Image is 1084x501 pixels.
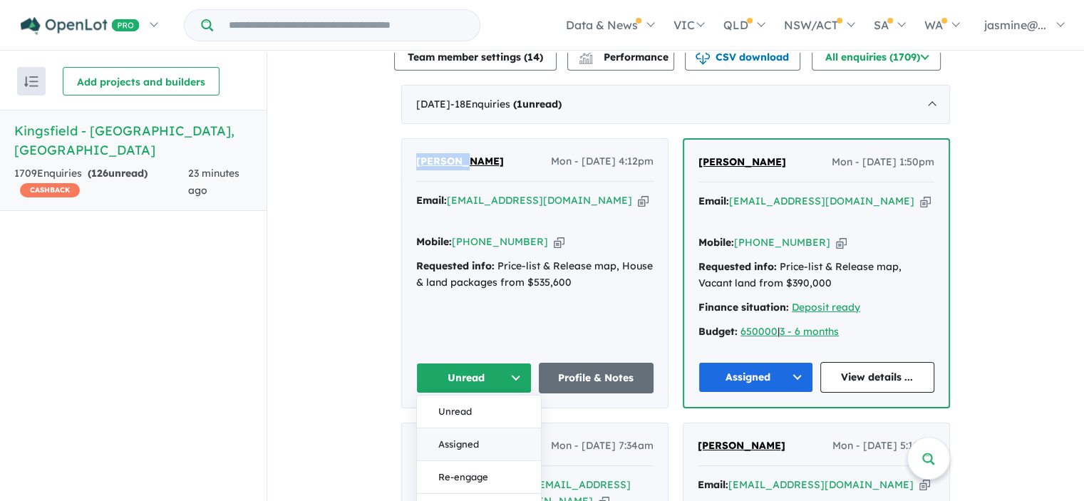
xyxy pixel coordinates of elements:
button: Unread [416,363,532,393]
span: 14 [527,51,540,63]
button: Re-engage [417,461,541,494]
span: [PERSON_NAME] [416,155,504,167]
span: Mon - [DATE] 4:12pm [551,153,654,170]
span: 23 minutes ago [188,167,239,197]
strong: Requested info: [416,259,495,272]
span: Mon - [DATE] 1:50pm [832,154,934,171]
strong: Email: [416,194,447,207]
div: Price-list & Release map, House & land packages from $535,600 [416,258,654,292]
img: sort.svg [24,76,38,87]
strong: Budget: [698,325,738,338]
a: [PERSON_NAME] [698,154,786,171]
img: bar-chart.svg [579,55,593,64]
button: Assigned [417,428,541,461]
span: 1 [517,98,522,110]
button: All enquiries (1709) [812,42,941,71]
strong: Email: [698,195,729,207]
span: [PERSON_NAME] [698,439,785,452]
a: [PERSON_NAME] [416,153,504,170]
strong: Mobile: [698,236,734,249]
a: Deposit ready [792,301,860,314]
button: Copy [554,234,564,249]
strong: ( unread) [513,98,562,110]
span: jasmine@... [984,18,1046,32]
span: [PERSON_NAME] [698,155,786,168]
button: Team member settings (14) [394,42,557,71]
img: Openlot PRO Logo White [21,17,140,35]
button: Copy [920,194,931,209]
input: Try estate name, suburb, builder or developer [216,10,477,41]
button: Assigned [698,362,813,393]
div: [DATE] [401,85,950,125]
strong: Finance situation: [698,301,789,314]
button: Copy [919,477,930,492]
span: CASHBACK [20,183,80,197]
a: [EMAIL_ADDRESS][DOMAIN_NAME] [728,478,914,491]
a: [PHONE_NUMBER] [452,235,548,248]
a: [EMAIL_ADDRESS][DOMAIN_NAME] [729,195,914,207]
strong: Requested info: [698,260,777,273]
button: Copy [638,193,649,208]
button: Copy [836,235,847,250]
strong: Mobile: [416,235,452,248]
div: | [698,324,934,341]
button: Add projects and builders [63,67,220,95]
button: Performance [567,42,674,71]
a: Profile & Notes [539,363,654,393]
div: 1709 Enquir ies [14,165,188,200]
button: Unread [417,396,541,428]
span: Mon - [DATE] 7:34am [551,438,654,455]
a: View details ... [820,362,935,393]
a: [PERSON_NAME] [698,438,785,455]
span: - 18 Enquir ies [450,98,562,110]
a: 650000 [740,325,778,338]
a: [PHONE_NUMBER] [734,236,830,249]
span: Mon - [DATE] 5:10am [832,438,935,455]
h5: Kingsfield - [GEOGRAPHIC_DATA] , [GEOGRAPHIC_DATA] [14,121,252,160]
a: 3 - 6 months [780,325,839,338]
div: Price-list & Release map, Vacant land from $390,000 [698,259,934,293]
span: 126 [91,167,108,180]
strong: ( unread) [88,167,148,180]
img: download icon [696,51,710,65]
a: [EMAIL_ADDRESS][DOMAIN_NAME] [447,194,632,207]
strong: Email: [698,478,728,491]
button: CSV download [685,42,800,71]
span: Performance [581,51,669,63]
